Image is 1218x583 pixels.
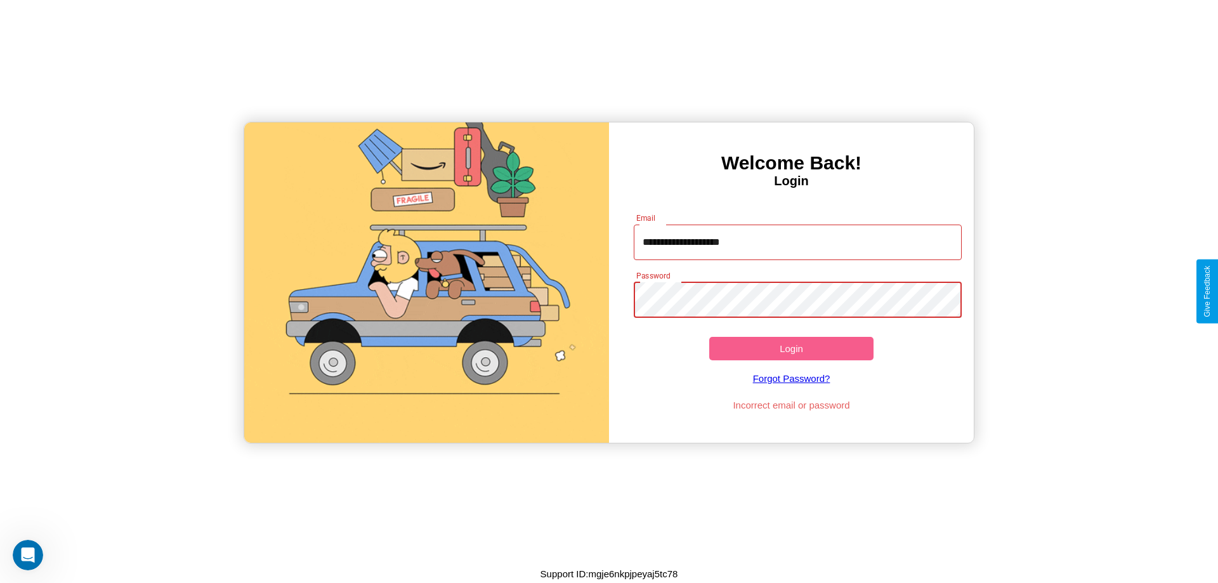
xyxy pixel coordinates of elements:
p: Support ID: mgje6nkpjpeyaj5tc78 [540,565,678,582]
div: Give Feedback [1203,266,1212,317]
h4: Login [609,174,974,188]
a: Forgot Password? [627,360,956,396]
label: Password [636,270,670,281]
iframe: Intercom live chat [13,540,43,570]
img: gif [244,122,609,443]
button: Login [709,337,874,360]
p: Incorrect email or password [627,396,956,414]
h3: Welcome Back! [609,152,974,174]
label: Email [636,213,656,223]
